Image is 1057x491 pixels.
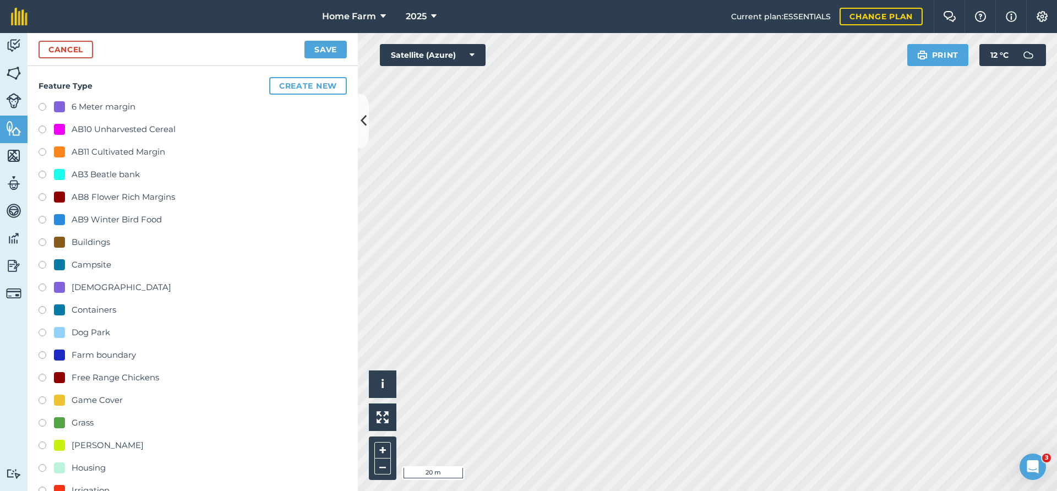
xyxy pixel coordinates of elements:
[72,168,140,181] div: AB3 Beatle bank
[1042,454,1051,462] span: 3
[1036,11,1049,22] img: A cog icon
[990,44,1009,66] span: 12 ° C
[6,93,21,108] img: svg+xml;base64,PD94bWwgdmVyc2lvbj0iMS4wIiBlbmNvZGluZz0idXRmLTgiPz4KPCEtLSBHZW5lcmF0b3I6IEFkb2JlIE...
[979,44,1046,66] button: 12 °C
[6,468,21,479] img: svg+xml;base64,PD94bWwgdmVyc2lvbj0iMS4wIiBlbmNvZGluZz0idXRmLTgiPz4KPCEtLSBHZW5lcmF0b3I6IEFkb2JlIE...
[11,8,28,25] img: fieldmargin Logo
[39,41,93,58] a: Cancel
[374,459,391,474] button: –
[377,411,389,423] img: Four arrows, one pointing top left, one top right, one bottom right and the last bottom left
[381,377,384,391] span: i
[1017,44,1039,66] img: svg+xml;base64,PD94bWwgdmVyc2lvbj0iMS4wIiBlbmNvZGluZz0idXRmLTgiPz4KPCEtLSBHZW5lcmF0b3I6IEFkb2JlIE...
[6,203,21,219] img: svg+xml;base64,PD94bWwgdmVyc2lvbj0iMS4wIiBlbmNvZGluZz0idXRmLTgiPz4KPCEtLSBHZW5lcmF0b3I6IEFkb2JlIE...
[380,44,486,66] button: Satellite (Azure)
[72,258,111,271] div: Campsite
[72,303,116,317] div: Containers
[72,190,175,204] div: AB8 Flower Rich Margins
[72,439,144,452] div: [PERSON_NAME]
[39,77,347,95] h4: Feature Type
[369,370,396,398] button: i
[72,236,110,249] div: Buildings
[72,416,94,429] div: Grass
[72,100,135,113] div: 6 Meter margin
[6,258,21,274] img: svg+xml;base64,PD94bWwgdmVyc2lvbj0iMS4wIiBlbmNvZGluZz0idXRmLTgiPz4KPCEtLSBHZW5lcmF0b3I6IEFkb2JlIE...
[72,326,110,339] div: Dog Park
[974,11,987,22] img: A question mark icon
[840,8,923,25] a: Change plan
[72,394,123,407] div: Game Cover
[322,10,376,23] span: Home Farm
[943,11,956,22] img: Two speech bubbles overlapping with the left bubble in the forefront
[304,41,347,58] button: Save
[907,44,969,66] button: Print
[72,123,176,136] div: AB10 Unharvested Cereal
[6,175,21,192] img: svg+xml;base64,PD94bWwgdmVyc2lvbj0iMS4wIiBlbmNvZGluZz0idXRmLTgiPz4KPCEtLSBHZW5lcmF0b3I6IEFkb2JlIE...
[6,148,21,164] img: svg+xml;base64,PHN2ZyB4bWxucz0iaHR0cDovL3d3dy53My5vcmcvMjAwMC9zdmciIHdpZHRoPSI1NiIgaGVpZ2h0PSI2MC...
[72,348,136,362] div: Farm boundary
[1020,454,1046,480] iframe: Intercom live chat
[1006,10,1017,23] img: svg+xml;base64,PHN2ZyB4bWxucz0iaHR0cDovL3d3dy53My5vcmcvMjAwMC9zdmciIHdpZHRoPSIxNyIgaGVpZ2h0PSIxNy...
[6,286,21,301] img: svg+xml;base64,PD94bWwgdmVyc2lvbj0iMS4wIiBlbmNvZGluZz0idXRmLTgiPz4KPCEtLSBHZW5lcmF0b3I6IEFkb2JlIE...
[72,213,162,226] div: AB9 Winter Bird Food
[72,461,106,474] div: Housing
[269,77,347,95] button: Create new
[6,230,21,247] img: svg+xml;base64,PD94bWwgdmVyc2lvbj0iMS4wIiBlbmNvZGluZz0idXRmLTgiPz4KPCEtLSBHZW5lcmF0b3I6IEFkb2JlIE...
[6,65,21,81] img: svg+xml;base64,PHN2ZyB4bWxucz0iaHR0cDovL3d3dy53My5vcmcvMjAwMC9zdmciIHdpZHRoPSI1NiIgaGVpZ2h0PSI2MC...
[6,120,21,137] img: svg+xml;base64,PHN2ZyB4bWxucz0iaHR0cDovL3d3dy53My5vcmcvMjAwMC9zdmciIHdpZHRoPSI1NiIgaGVpZ2h0PSI2MC...
[72,145,165,159] div: AB11 Cultivated Margin
[917,48,928,62] img: svg+xml;base64,PHN2ZyB4bWxucz0iaHR0cDovL3d3dy53My5vcmcvMjAwMC9zdmciIHdpZHRoPSIxOSIgaGVpZ2h0PSIyNC...
[72,371,159,384] div: Free Range Chickens
[374,442,391,459] button: +
[6,37,21,54] img: svg+xml;base64,PD94bWwgdmVyc2lvbj0iMS4wIiBlbmNvZGluZz0idXRmLTgiPz4KPCEtLSBHZW5lcmF0b3I6IEFkb2JlIE...
[72,281,171,294] div: [DEMOGRAPHIC_DATA]
[406,10,427,23] span: 2025
[731,10,831,23] span: Current plan : ESSENTIALS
